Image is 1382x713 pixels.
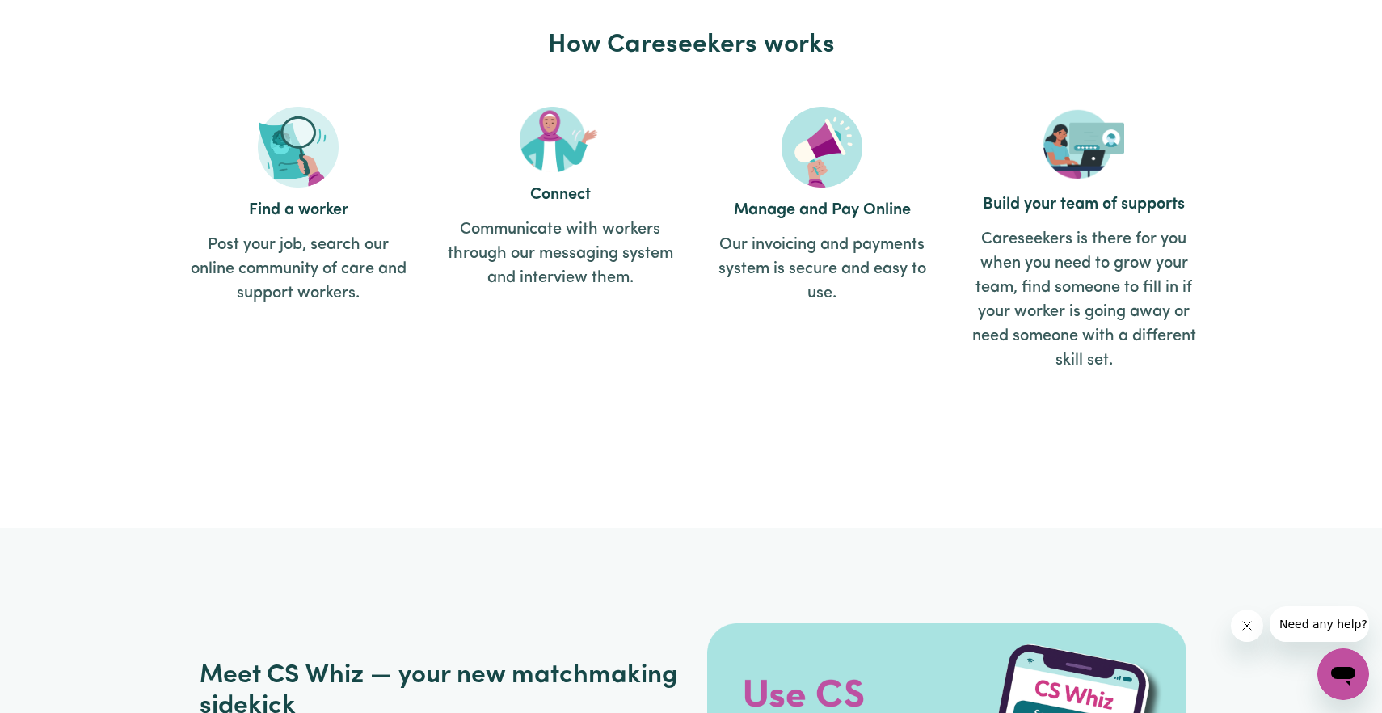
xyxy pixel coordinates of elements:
img: Manage and Pay Online [782,107,862,188]
p: Communicate with workers through our messaging system and interview them. [447,217,673,290]
h2: How Careseekers works [167,30,1215,61]
p: Our invoicing and payments system is secure and easy to use. [709,233,935,306]
h2: Find a worker [185,200,411,220]
p: Post your job, search our online community of care and support workers. [185,233,411,306]
iframe: Message from company [1270,606,1369,642]
img: Search [258,107,339,188]
img: Connect [520,107,600,172]
h2: Manage and Pay Online [709,200,935,220]
img: Build your supports [1043,107,1124,182]
h2: Build your team of supports [971,195,1197,214]
h2: Connect [447,185,673,205]
iframe: Button to launch messaging window [1317,648,1369,700]
iframe: Close message [1231,610,1263,642]
p: Careseekers is there for you when you need to grow your team, find someone to fill in if your wor... [971,227,1197,373]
